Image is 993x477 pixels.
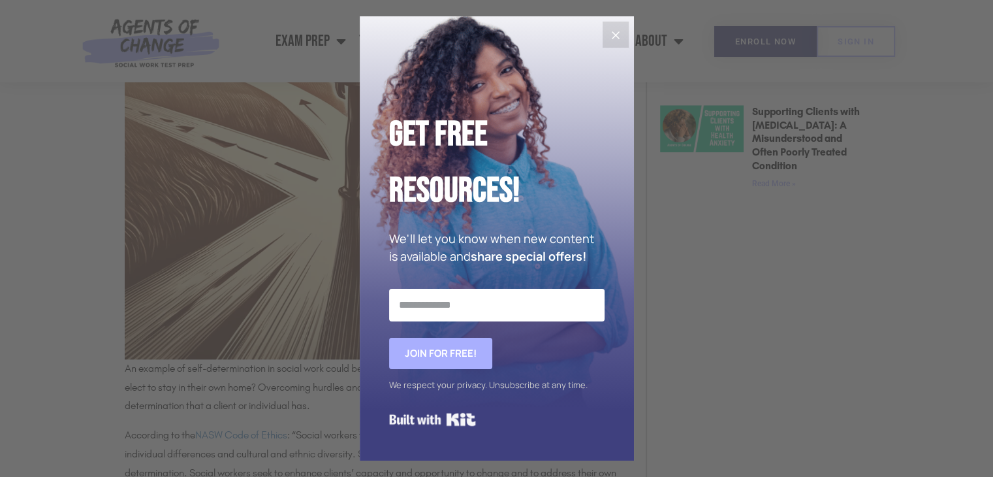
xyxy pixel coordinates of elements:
[471,248,586,264] strong: share special offers!
[389,289,605,321] input: Email Address
[389,408,476,431] a: Built with Kit
[389,376,605,395] div: We respect your privacy. Unsubscribe at any time.
[603,22,629,48] button: Close
[389,107,605,220] h2: Get Free Resources!
[389,338,492,369] button: Join for FREE!
[389,230,605,265] p: We'll let you know when new content is available and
